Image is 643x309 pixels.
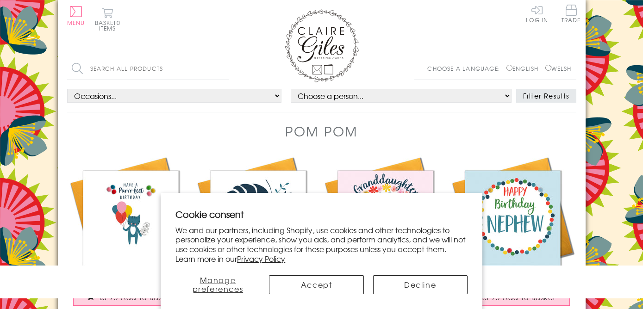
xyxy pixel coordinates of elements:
button: Filter Results [516,89,576,103]
button: Manage preferences [175,275,260,294]
span: Menu [67,19,85,27]
input: English [506,65,512,71]
span: 0 items [99,19,120,32]
h1: Pom Pom [285,122,358,141]
img: Everyday Card, Trapical Leaves, Happy Birthday , Embellished with pompoms [194,154,322,282]
label: Welsh [545,64,572,73]
img: Birthday Card, Dotty Circle, Happy Birthday, Nephew, Embellished with pompoms [449,154,576,282]
span: Manage preferences [193,274,243,294]
input: Welsh [545,65,551,71]
input: Search [220,58,229,79]
p: Choose a language: [427,64,505,73]
span: Trade [562,5,581,23]
img: Claire Giles Greetings Cards [285,9,359,82]
input: Search all products [67,58,229,79]
button: Basket0 items [95,7,120,31]
img: Everyday Card, Cat with Balloons, Purrr-fect Birthday, Embellished with pompoms [67,154,194,282]
a: Trade [562,5,581,25]
label: English [506,64,543,73]
img: Birthday Card, Flowers, Granddaughter, Happy Birthday, Embellished with pompoms [322,154,449,282]
button: Accept [269,275,363,294]
a: Privacy Policy [237,253,285,264]
a: Log In [526,5,548,23]
button: Decline [373,275,468,294]
h2: Cookie consent [175,208,468,221]
button: Menu [67,6,85,25]
p: We and our partners, including Shopify, use cookies and other technologies to personalize your ex... [175,225,468,264]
